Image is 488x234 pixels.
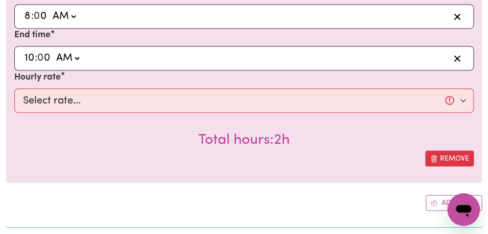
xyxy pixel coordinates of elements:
label: End time [14,29,51,42]
span: : [35,53,37,64]
iframe: Button to launch messaging window [447,193,480,226]
span: 0 [34,11,40,21]
button: Add another shift [426,195,482,211]
input: -- [34,9,48,24]
button: Remove this shift [425,150,474,166]
span: 0 [37,53,43,63]
input: -- [38,50,51,66]
label: Hourly rate [14,70,61,84]
span: : [31,11,34,22]
span: Total hours worked: 2 hours [198,133,290,147]
input: -- [24,9,31,24]
input: -- [24,50,35,66]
